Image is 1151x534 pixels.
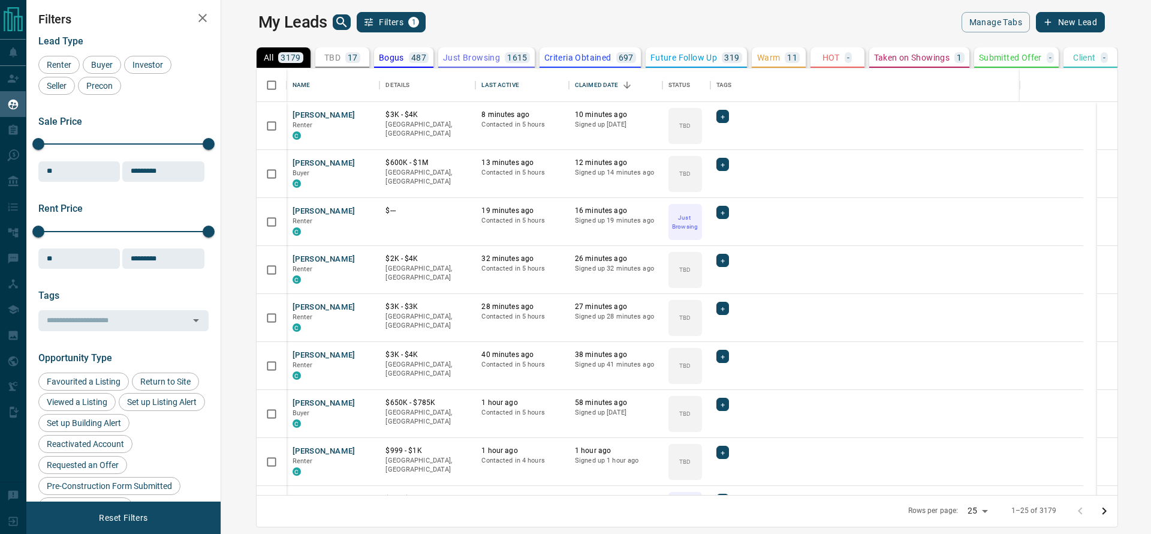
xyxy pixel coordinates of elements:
[385,302,469,312] p: $3K - $3K
[710,68,1083,102] div: Tags
[38,12,209,26] h2: Filters
[87,60,117,70] span: Buyer
[721,350,725,362] span: +
[481,408,563,418] p: Contacted in 5 hours
[575,120,656,130] p: Signed up [DATE]
[679,457,691,466] p: TBD
[293,68,311,102] div: Name
[348,53,358,62] p: 17
[43,418,125,428] span: Set up Building Alert
[78,77,121,95] div: Precon
[679,361,691,370] p: TBD
[481,360,563,370] p: Contacted in 5 hours
[293,131,301,140] div: condos.ca
[481,350,563,360] p: 40 minutes ago
[385,456,469,475] p: [GEOGRAPHIC_DATA], [GEOGRAPHIC_DATA]
[721,446,725,458] span: +
[475,68,569,102] div: Last Active
[619,77,635,94] button: Sort
[385,254,469,264] p: $2K - $4K
[1073,53,1095,62] p: Client
[91,508,155,528] button: Reset Filters
[1103,53,1105,62] p: -
[481,216,563,226] p: Contacted in 5 hours
[481,110,563,120] p: 8 minutes ago
[575,456,656,466] p: Signed up 1 hour ago
[575,68,619,102] div: Claimed Date
[716,206,729,219] div: +
[716,254,729,267] div: +
[721,494,725,506] span: +
[385,494,469,504] p: $2K - $4K
[716,446,729,459] div: +
[293,467,301,476] div: condos.ca
[575,206,656,216] p: 16 minutes ago
[575,216,656,226] p: Signed up 19 minutes ago
[679,265,691,274] p: TBD
[385,312,469,331] p: [GEOGRAPHIC_DATA], [GEOGRAPHIC_DATA]
[575,494,656,504] p: 1 hour ago
[333,14,351,30] button: search button
[575,350,656,360] p: 38 minutes ago
[1011,506,1057,516] p: 1–25 of 3179
[293,217,313,225] span: Renter
[293,419,301,428] div: condos.ca
[721,398,725,410] span: +
[716,398,729,411] div: +
[124,56,171,74] div: Investor
[43,60,76,70] span: Renter
[38,477,180,495] div: Pre-Construction Form Submitted
[962,12,1030,32] button: Manage Tabs
[385,206,469,216] p: $---
[385,120,469,139] p: [GEOGRAPHIC_DATA], [GEOGRAPHIC_DATA]
[293,446,355,457] button: [PERSON_NAME]
[119,393,205,411] div: Set up Listing Alert
[385,350,469,360] p: $3K - $4K
[293,169,310,177] span: Buyer
[82,81,117,91] span: Precon
[293,254,355,265] button: [PERSON_NAME]
[293,398,355,409] button: [PERSON_NAME]
[83,56,121,74] div: Buyer
[1036,12,1105,32] button: New Lead
[258,13,327,32] h1: My Leads
[281,53,301,62] p: 3179
[716,110,729,123] div: +
[847,53,849,62] p: -
[293,361,313,369] span: Renter
[1049,53,1051,62] p: -
[721,158,725,170] span: +
[38,373,129,391] div: Favourited a Listing
[679,121,691,130] p: TBD
[43,397,112,407] span: Viewed a Listing
[409,18,418,26] span: 1
[481,302,563,312] p: 28 minutes ago
[293,323,301,332] div: condos.ca
[575,302,656,312] p: 27 minutes ago
[481,68,519,102] div: Last Active
[575,168,656,178] p: Signed up 14 minutes ago
[287,68,380,102] div: Name
[38,116,82,127] span: Sale Price
[385,264,469,283] p: [GEOGRAPHIC_DATA], [GEOGRAPHIC_DATA]
[385,68,409,102] div: Details
[716,302,729,315] div: +
[385,446,469,456] p: $999 - $1K
[123,397,201,407] span: Set up Listing Alert
[357,12,426,32] button: Filters1
[481,120,563,130] p: Contacted in 5 hours
[481,446,563,456] p: 1 hour ago
[293,313,313,321] span: Renter
[293,121,313,129] span: Renter
[721,206,725,218] span: +
[293,158,355,169] button: [PERSON_NAME]
[721,254,725,266] span: +
[38,352,112,364] span: Opportunity Type
[38,77,75,95] div: Seller
[385,398,469,408] p: $650K - $785K
[481,398,563,408] p: 1 hour ago
[575,312,656,322] p: Signed up 28 minutes ago
[38,414,129,432] div: Set up Building Alert
[507,53,528,62] p: 1615
[293,275,301,284] div: condos.ca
